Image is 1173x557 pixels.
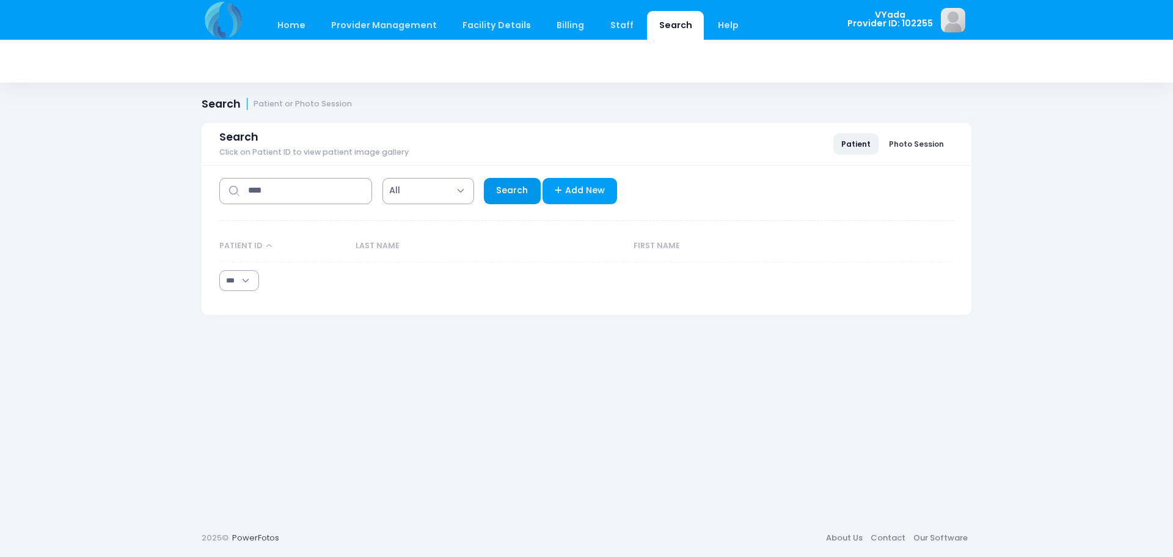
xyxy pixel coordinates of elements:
a: Search [647,11,704,40]
a: Photo Session [881,133,952,154]
a: Our Software [909,527,971,549]
th: Patient ID: activate to sort column descending [219,231,349,262]
a: Provider Management [319,11,448,40]
a: Patient [833,133,879,154]
small: Patient or Photo Session [254,100,352,109]
a: PowerFotos [232,532,279,544]
a: Add New [543,178,618,204]
a: Billing [545,11,596,40]
span: All [389,184,400,197]
th: First Name: activate to sort column ascending [627,231,918,262]
a: Contact [866,527,909,549]
span: Click on Patient ID to view patient image gallery [219,148,409,157]
a: Facility Details [451,11,543,40]
a: Home [265,11,317,40]
th: Last Name: activate to sort column ascending [349,231,627,262]
a: Staff [598,11,645,40]
span: All [382,178,474,204]
img: image [941,8,965,32]
a: About Us [822,527,866,549]
span: 2025© [202,532,228,544]
a: Help [706,11,751,40]
span: VYada Provider ID: 102255 [847,10,933,28]
h1: Search [202,98,352,111]
span: Search [219,131,258,144]
a: Search [484,178,541,204]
